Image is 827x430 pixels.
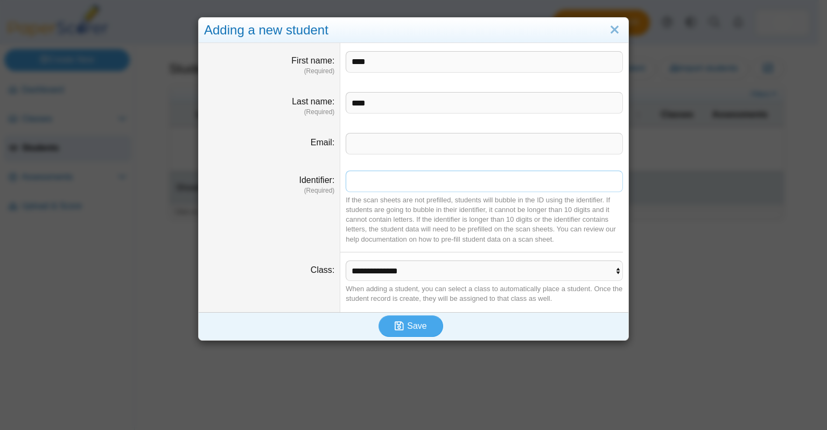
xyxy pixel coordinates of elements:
[204,67,334,76] dfn: (Required)
[199,18,628,43] div: Adding a new student
[291,56,334,65] label: First name
[346,284,623,304] div: When adding a student, you can select a class to automatically place a student. Once the student ...
[311,265,334,274] label: Class
[311,138,334,147] label: Email
[379,315,443,337] button: Save
[346,195,623,244] div: If the scan sheets are not prefilled, students will bubble in the ID using the identifier. If stu...
[407,321,426,330] span: Save
[204,186,334,195] dfn: (Required)
[292,97,334,106] label: Last name
[606,21,623,39] a: Close
[204,108,334,117] dfn: (Required)
[299,175,335,185] label: Identifier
